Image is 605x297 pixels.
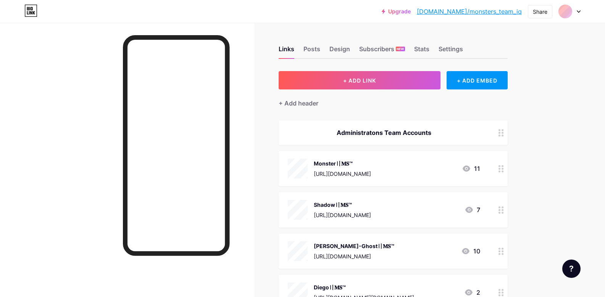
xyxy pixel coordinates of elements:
[279,44,294,58] div: Links
[314,201,371,209] div: Shadow〢𝐌𝐒™
[382,8,411,15] a: Upgrade
[329,44,350,58] div: Design
[447,71,507,89] div: + ADD EMBED
[314,283,414,291] div: Diego〢𝐌𝐒™
[461,247,480,256] div: 10
[464,288,480,297] div: 2
[439,44,463,58] div: Settings
[414,44,429,58] div: Stats
[303,44,320,58] div: Posts
[314,211,371,219] div: [URL][DOMAIN_NAME]
[359,44,405,58] div: Subscribers
[314,242,394,250] div: [PERSON_NAME]-Ghost〢𝐌𝐒™
[314,252,394,260] div: [URL][DOMAIN_NAME]
[462,164,480,173] div: 11
[279,99,318,108] div: + Add header
[465,205,480,214] div: 7
[397,47,404,51] span: NEW
[533,8,547,16] div: Share
[314,170,371,178] div: [URL][DOMAIN_NAME]
[417,7,522,16] a: [DOMAIN_NAME]/monsters_team_iq
[314,159,371,167] div: Monster〢𝐌𝐒™
[288,128,480,137] div: Administratons Team Accounts
[279,71,441,89] button: + ADD LINK
[343,77,376,84] span: + ADD LINK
